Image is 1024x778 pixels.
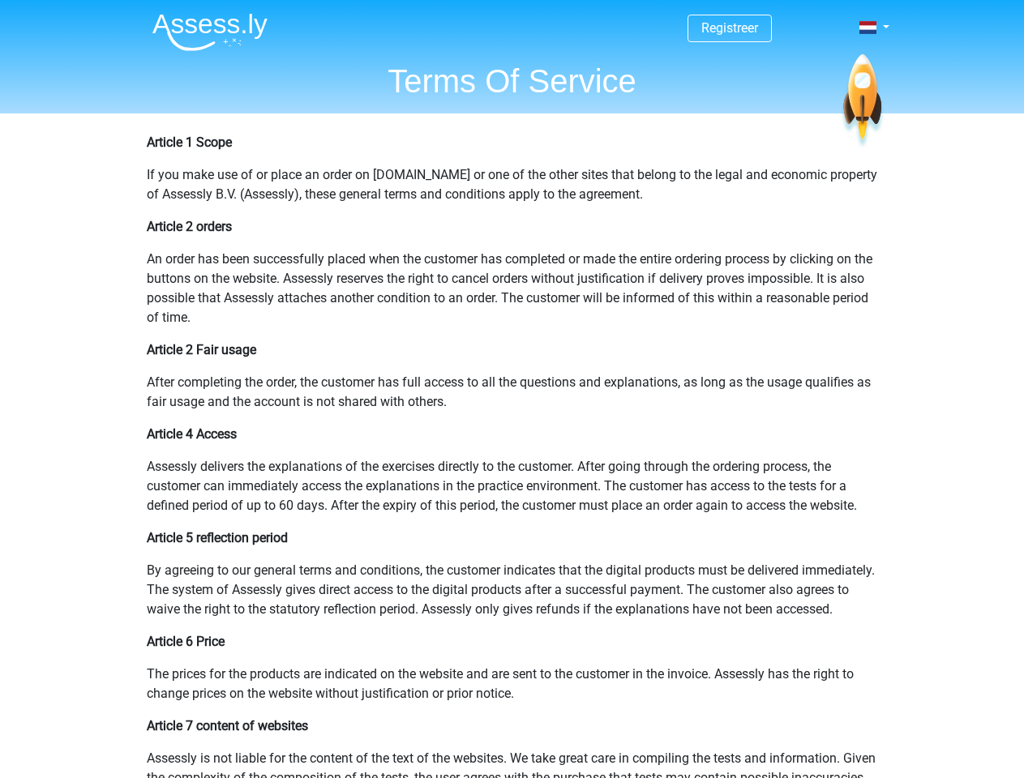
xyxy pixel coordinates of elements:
h1: Terms Of Service [139,62,885,100]
p: An order has been successfully placed when the customer has completed or made the entire ordering... [147,250,878,327]
p: By agreeing to our general terms and conditions, the customer indicates that the digital products... [147,561,878,619]
b: Article 2 orders [147,219,232,234]
img: Assessly [152,13,268,51]
b: Article 7 content of websites [147,718,308,733]
p: Assessly delivers the explanations of the exercises directly to the customer. After going through... [147,457,878,515]
b: Article 2 Fair usage [147,342,256,357]
b: Article 5 reflection period [147,530,288,545]
b: Article 6 Price [147,634,225,649]
a: Registreer [701,20,758,36]
b: Article 4 Access [147,426,237,442]
p: If you make use of or place an order on [DOMAIN_NAME] or one of the other sites that belong to th... [147,165,878,204]
img: spaceship.7d73109d6933.svg [840,54,885,149]
p: After completing the order, the customer has full access to all the questions and explanations, a... [147,373,878,412]
p: The prices for the products are indicated on the website and are sent to the customer in the invo... [147,665,878,703]
b: Article 1 Scope [147,135,232,150]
